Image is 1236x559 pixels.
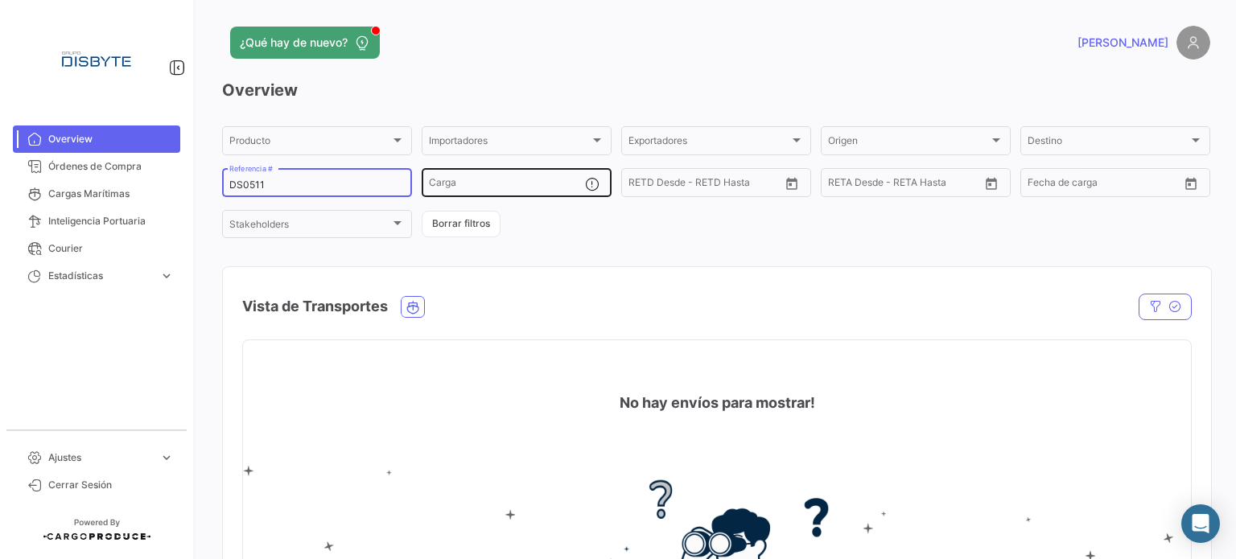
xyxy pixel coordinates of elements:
h4: Vista de Transportes [242,295,388,318]
a: Inteligencia Portuaria [13,208,180,235]
span: expand_more [159,269,174,283]
span: Importadores [429,138,590,149]
input: Desde [628,179,657,191]
span: Cerrar Sesión [48,478,174,492]
span: expand_more [159,450,174,465]
a: Overview [13,125,180,153]
button: Open calendar [1179,171,1203,195]
span: Courier [48,241,174,256]
span: Estadísticas [48,269,153,283]
span: ¿Qué hay de nuevo? [240,35,348,51]
a: Courier [13,235,180,262]
button: Open calendar [780,171,804,195]
span: Stakeholders [229,221,390,232]
span: Ajustes [48,450,153,465]
button: ¿Qué hay de nuevo? [230,27,380,59]
span: Cargas Marítimas [48,187,174,201]
div: Abrir Intercom Messenger [1181,504,1220,543]
input: Desde [828,179,857,191]
span: Órdenes de Compra [48,159,174,174]
span: [PERSON_NAME] [1077,35,1168,51]
span: Inteligencia Portuaria [48,214,174,228]
span: Exportadores [628,138,789,149]
span: Destino [1028,138,1189,149]
input: Hasta [669,179,741,191]
input: Hasta [868,179,941,191]
input: Hasta [1068,179,1140,191]
input: Desde [1028,179,1057,191]
span: Origen [828,138,989,149]
button: Open calendar [979,171,1003,195]
button: Borrar filtros [422,211,501,237]
h3: Overview [222,79,1210,101]
a: Órdenes de Compra [13,153,180,180]
img: placeholder-user.png [1176,26,1210,60]
a: Cargas Marítimas [13,180,180,208]
span: Overview [48,132,174,146]
button: Ocean [402,297,424,317]
h4: No hay envíos para mostrar! [620,392,815,414]
span: Producto [229,138,390,149]
img: Logo+disbyte.jpeg [56,19,137,100]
